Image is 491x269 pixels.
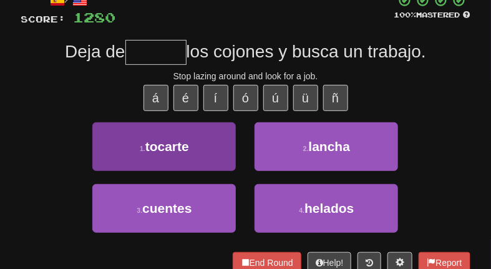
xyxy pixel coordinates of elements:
button: í [203,85,228,111]
span: 100 % [394,11,417,19]
small: 2 . [303,145,309,152]
button: 4.helados [255,184,398,233]
span: cuentes [142,201,192,215]
small: 1 . [140,145,145,152]
button: 2.lancha [255,122,398,171]
button: ü [293,85,318,111]
span: Score: [21,14,66,24]
span: Deja de [65,42,125,61]
span: tocarte [145,139,189,154]
button: ú [263,85,288,111]
button: 1.tocarte [92,122,236,171]
div: Mastered [394,10,470,20]
span: lancha [309,139,351,154]
span: 1280 [74,9,116,25]
button: á [143,85,168,111]
span: los cojones y busca un trabajo. [187,42,426,61]
small: 3 . [137,207,142,214]
div: Stop lazing around and look for a job. [21,70,470,82]
button: ó [233,85,258,111]
span: helados [304,201,354,215]
small: 4 . [299,207,304,214]
button: 3.cuentes [92,184,236,233]
button: é [173,85,198,111]
button: ñ [323,85,348,111]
